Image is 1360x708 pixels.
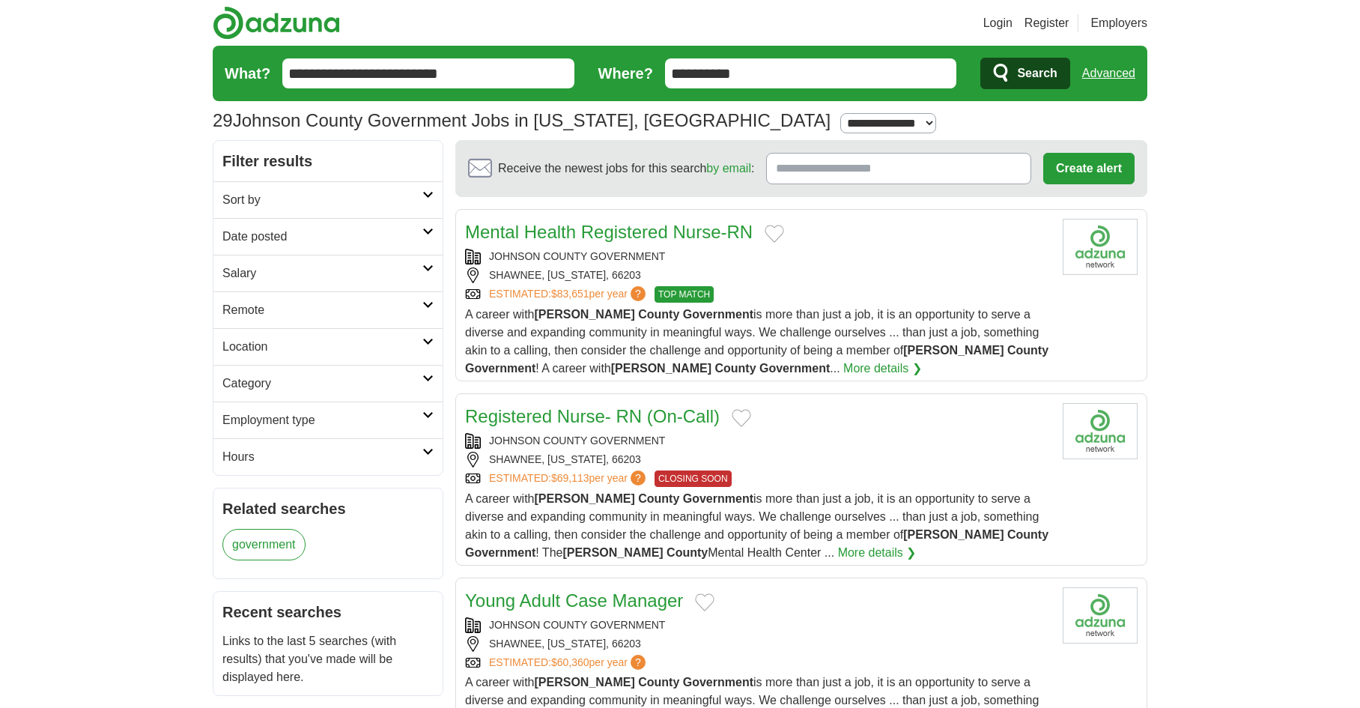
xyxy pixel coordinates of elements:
[465,308,1048,375] span: A career with is more than just a job, it is an opportunity to serve a diverse and expanding comm...
[534,308,634,321] strong: [PERSON_NAME]
[638,492,679,505] strong: County
[706,162,751,175] a: by email
[638,308,679,321] strong: County
[1082,58,1135,88] a: Advanced
[983,14,1013,32] a: Login
[465,267,1051,283] div: SHAWNEE, [US_STATE], 66203
[213,291,443,328] a: Remote
[534,492,634,505] strong: [PERSON_NAME]
[222,411,422,429] h2: Employment type
[1024,14,1069,32] a: Register
[213,141,443,181] h2: Filter results
[1043,153,1135,184] button: Create alert
[732,409,751,427] button: Add to favorite jobs
[213,181,443,218] a: Sort by
[598,62,653,85] label: Where?
[611,362,711,375] strong: [PERSON_NAME]
[222,601,434,623] h2: Recent searches
[631,471,646,485] span: ?
[213,255,443,291] a: Salary
[465,617,1051,633] div: JOHNSON COUNTY GOVERNMENT
[1063,219,1138,275] img: Company logo
[222,375,422,393] h2: Category
[683,492,753,505] strong: Government
[465,492,1048,559] span: A career with is more than just a job, it is an opportunity to serve a diverse and expanding comm...
[655,286,714,303] span: TOP MATCH
[222,264,422,282] h2: Salary
[465,249,1051,264] div: JOHNSON COUNTY GOVERNMENT
[213,6,340,40] img: Adzuna logo
[465,452,1051,468] div: SHAWNEE, [US_STATE], 66203
[489,471,649,487] a: ESTIMATED:$69,113per year?
[551,472,589,484] span: $69,113
[1017,58,1057,88] span: Search
[222,191,422,209] h2: Sort by
[213,438,443,475] a: Hours
[489,286,649,303] a: ESTIMATED:$83,651per year?
[843,360,922,378] a: More details ❯
[631,286,646,301] span: ?
[465,433,1051,449] div: JOHNSON COUNTY GOVERNMENT
[465,362,535,375] strong: Government
[655,471,732,487] span: CLOSING SOON
[465,222,753,242] a: Mental Health Registered Nurse-RN
[489,655,649,671] a: ESTIMATED:$60,360per year?
[222,228,422,246] h2: Date posted
[714,362,756,375] strong: County
[631,655,646,670] span: ?
[551,656,589,668] span: $60,360
[222,632,434,686] p: Links to the last 5 searches (with results) that you've made will be displayed here.
[213,365,443,402] a: Category
[213,110,831,130] h1: Johnson County Government Jobs in [US_STATE], [GEOGRAPHIC_DATA]
[1063,403,1138,459] img: Company logo
[213,328,443,365] a: Location
[213,107,233,134] span: 29
[465,590,683,611] a: Young Adult Case Manager
[465,546,535,559] strong: Government
[683,308,753,321] strong: Government
[222,497,434,520] h2: Related searches
[1007,344,1048,357] strong: County
[222,529,306,560] a: government
[465,636,1051,652] div: SHAWNEE, [US_STATE], 66203
[551,288,589,300] span: $83,651
[562,546,663,559] strong: [PERSON_NAME]
[222,301,422,319] h2: Remote
[683,676,753,689] strong: Government
[1007,528,1048,541] strong: County
[222,448,422,466] h2: Hours
[903,528,1004,541] strong: [PERSON_NAME]
[1090,14,1147,32] a: Employers
[498,160,754,178] span: Receive the newest jobs for this search :
[213,218,443,255] a: Date posted
[765,225,784,243] button: Add to favorite jobs
[465,406,720,426] a: Registered Nurse- RN (On-Call)
[838,544,917,562] a: More details ❯
[534,676,634,689] strong: [PERSON_NAME]
[980,58,1069,89] button: Search
[667,546,708,559] strong: County
[695,593,714,611] button: Add to favorite jobs
[225,62,270,85] label: What?
[903,344,1004,357] strong: [PERSON_NAME]
[213,402,443,438] a: Employment type
[638,676,679,689] strong: County
[222,338,422,356] h2: Location
[759,362,830,375] strong: Government
[1063,587,1138,644] img: Company logo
